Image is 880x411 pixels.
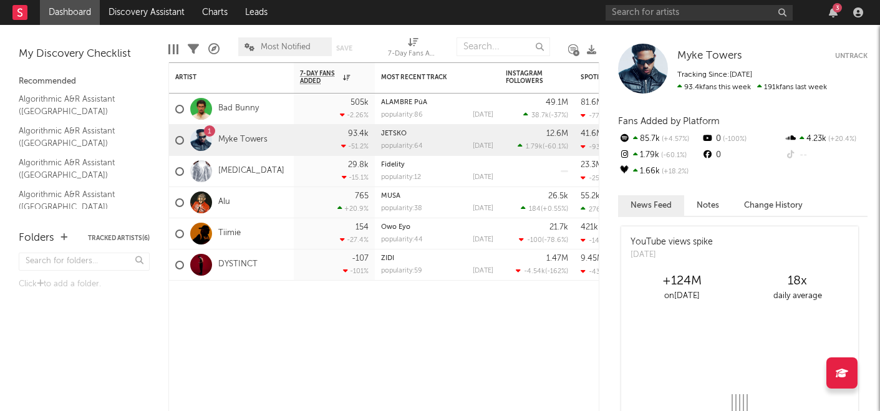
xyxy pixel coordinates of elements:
div: 12.6M [546,130,568,138]
span: +4.57 % [660,136,689,143]
div: 93.4k [348,130,369,138]
span: -162 % [547,268,566,275]
div: 18 x [740,274,855,289]
div: [DATE] [473,205,493,212]
span: 7-Day Fans Added [300,70,340,85]
div: 9.45M [581,254,604,263]
div: ALAMBRE PúA [381,99,493,106]
div: ZIDI [381,255,493,262]
div: ( ) [523,111,568,119]
div: 0 [701,131,784,147]
button: Change History [732,195,815,216]
div: 154 [355,223,369,231]
div: Recommended [19,74,150,89]
div: popularity: 86 [381,112,423,118]
div: ( ) [516,267,568,275]
div: ( ) [518,142,568,150]
button: News Feed [618,195,684,216]
div: -- [785,147,868,163]
a: MUSA [381,193,400,200]
div: popularity: 38 [381,205,422,212]
div: Most Recent Track [381,74,475,81]
div: 1.66k [618,163,701,180]
div: popularity: 59 [381,268,422,274]
div: 81.6M [581,99,603,107]
a: Algorithmic A&R Assistant ([GEOGRAPHIC_DATA]) [19,124,137,150]
span: -100 % [721,136,747,143]
div: [DATE] [631,249,713,261]
div: -101 % [343,267,369,275]
div: [DATE] [473,143,493,150]
div: Filters [188,31,199,67]
span: -4.54k [524,268,545,275]
a: DYSTINCT [218,259,258,270]
div: popularity: 12 [381,174,421,181]
div: Fidelity [381,162,493,168]
span: 1.79k [526,143,543,150]
div: 421k [581,223,598,231]
div: 7-Day Fans Added (7-Day Fans Added) [388,31,438,67]
span: -60.1 % [659,152,687,159]
span: 93.4k fans this week [677,84,751,91]
button: Notes [684,195,732,216]
a: Owo Eyo [381,224,410,231]
div: 765 [355,192,369,200]
span: 184 [529,206,541,213]
div: A&R Pipeline [208,31,220,67]
div: [DATE] [473,112,493,118]
a: Fidelity [381,162,405,168]
div: -436k [581,268,608,276]
a: Tiimie [218,228,241,239]
a: Myke Towers [677,50,742,62]
a: Algorithmic A&R Assistant ([GEOGRAPHIC_DATA]) [19,188,137,213]
div: -14.5k [581,236,609,244]
div: daily average [740,289,855,304]
span: +0.55 % [543,206,566,213]
a: Myke Towers [218,135,268,145]
div: 505k [351,99,369,107]
div: +20.9 % [337,205,369,213]
a: Alu [218,197,230,208]
a: [MEDICAL_DATA] [218,166,284,176]
div: -259k [581,174,607,182]
div: -77.6k [581,112,609,120]
div: -93.2k [581,143,609,151]
div: Artist [175,74,269,81]
a: ALAMBRE PúA [381,99,427,106]
div: 21.7k [549,223,568,231]
a: Algorithmic A&R Assistant ([GEOGRAPHIC_DATA]) [19,156,137,181]
div: 49.1M [546,99,568,107]
div: Instagram Followers [506,70,549,85]
div: 85.7k [618,131,701,147]
div: 1.47M [546,254,568,263]
div: -107 [352,254,369,263]
div: 26.5k [548,192,568,200]
input: Search for folders... [19,253,150,271]
div: 4.23k [785,131,868,147]
span: -37 % [551,112,566,119]
button: Filter by Most Recent Track [481,71,493,84]
button: Filter by Artist [275,71,288,84]
div: 23.3M [581,161,602,169]
span: -78.6 % [544,237,566,244]
span: Most Notified [261,43,311,51]
div: -15.1 % [342,173,369,181]
a: ZIDI [381,255,394,262]
div: Folders [19,231,54,246]
div: 3 [833,3,842,12]
div: 7-Day Fans Added (7-Day Fans Added) [388,47,438,62]
div: 29.8k [348,161,369,169]
div: +124M [624,274,740,289]
div: MUSA [381,193,493,200]
div: Owo Eyo [381,224,493,231]
div: on [DATE] [624,289,740,304]
div: [DATE] [473,174,493,181]
button: Save [336,45,352,52]
div: 55.2k [581,192,600,200]
div: 1.79k [618,147,701,163]
button: Filter by 7-Day Fans Added [356,71,369,84]
div: My Discovery Checklist [19,47,150,62]
div: Spotify Monthly Listeners [581,74,674,81]
input: Search for artists [606,5,793,21]
a: Bad Bunny [218,104,259,114]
